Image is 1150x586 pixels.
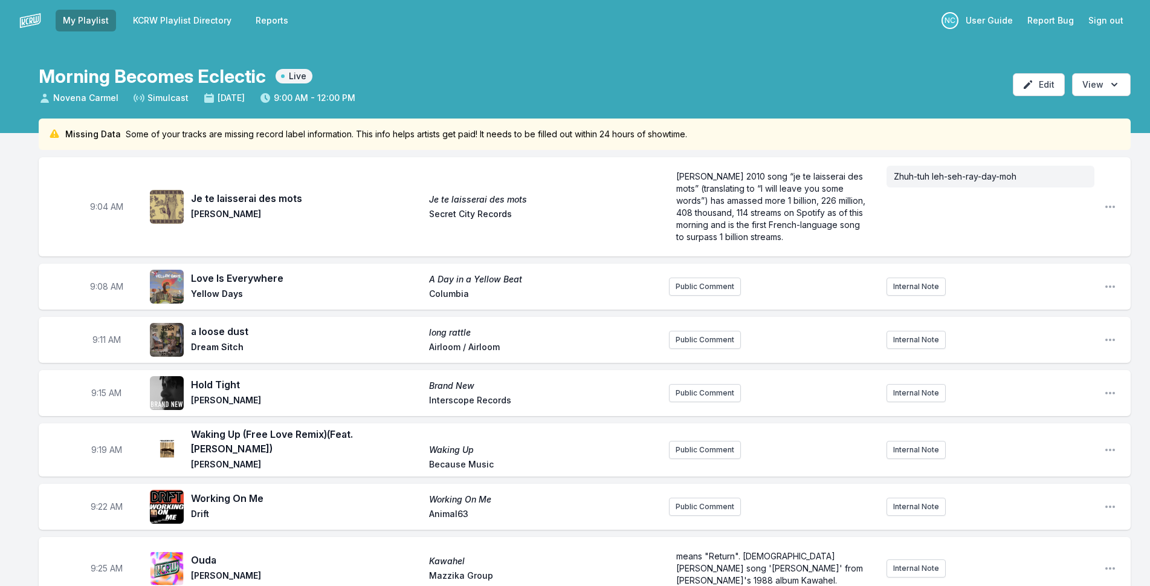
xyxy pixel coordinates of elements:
[676,551,865,585] span: means "Return". [DEMOGRAPHIC_DATA] [PERSON_NAME] song '[PERSON_NAME]' from [PERSON_NAME]'s 1988 a...
[191,508,422,523] span: Drift
[669,331,741,349] button: Public Comment
[191,208,422,223] span: [PERSON_NAME]
[56,10,116,31] a: My Playlist
[429,288,660,302] span: Columbia
[276,69,312,83] span: Live
[669,498,741,516] button: Public Comment
[429,394,660,409] span: Interscope Records
[429,458,660,473] span: Because Music
[150,190,184,224] img: Je te laisserai des mots
[1104,334,1116,346] button: Open playlist item options
[1104,387,1116,399] button: Open playlist item options
[39,65,266,87] h1: Morning Becomes Eclectic
[429,327,660,339] span: long rattle
[887,278,946,296] button: Internal Note
[669,384,741,402] button: Public Comment
[942,12,958,29] p: Novena Carmel
[958,10,1020,31] a: User Guide
[1104,501,1116,513] button: Open playlist item options
[191,324,422,339] span: a loose dust
[92,334,121,346] span: Timestamp
[19,10,41,31] img: logo-white-87cec1fa9cbef997252546196dc51331.png
[126,128,687,140] span: Some of your tracks are missing record label information. This info helps artists get paid! It ne...
[676,171,868,242] span: [PERSON_NAME] 2010 song “je te laisserai des mots” (translating to “I will leave you some words”)...
[887,441,946,459] button: Internal Note
[191,394,422,409] span: [PERSON_NAME]
[1104,281,1116,293] button: Open playlist item options
[1104,444,1116,456] button: Open playlist item options
[91,562,123,575] span: Timestamp
[39,92,118,104] span: Novena Carmel
[1104,201,1116,213] button: Open playlist item options
[150,376,184,410] img: Brand New
[150,490,184,524] img: Working On Me
[894,171,1016,181] span: Zhuh-tuh leh-seh-ray-day-moh
[429,444,660,456] span: Waking Up
[191,341,422,356] span: Dream Sitch
[887,331,946,349] button: Internal Note
[669,441,741,459] button: Public Comment
[429,493,660,506] span: Working On Me
[90,201,123,213] span: Timestamp
[91,501,123,513] span: Timestamp
[1013,73,1065,96] button: Edit
[191,377,422,392] span: Hold Tight
[191,553,422,567] span: Ouda
[191,570,422,584] span: [PERSON_NAME]
[429,555,660,567] span: Kawahel
[150,270,184,304] img: A Day in a Yellow Beat
[429,570,660,584] span: Mazzika Group
[150,433,184,467] img: Waking Up
[91,444,122,456] span: Timestamp
[429,273,660,285] span: A Day in a Yellow Beat
[429,508,660,523] span: Animal63
[1104,562,1116,575] button: Open playlist item options
[429,341,660,356] span: Airloom / Airloom
[191,458,422,473] span: [PERSON_NAME]
[429,208,660,223] span: Secret City Records
[203,92,245,104] span: [DATE]
[126,10,239,31] a: KCRW Playlist Directory
[669,278,741,296] button: Public Comment
[191,288,422,302] span: Yellow Days
[248,10,296,31] a: Reports
[887,384,946,402] button: Internal Note
[1072,73,1131,96] button: Open options
[65,128,121,140] span: Missing Data
[191,427,422,456] span: Waking Up (Free Love Remix) (Feat. [PERSON_NAME])
[191,491,422,506] span: Working On Me
[90,281,123,293] span: Timestamp
[429,380,660,392] span: Brand New
[429,194,660,206] span: Je te laisserai des mots
[1020,10,1081,31] a: Report Bug
[150,323,184,357] img: long rattle
[91,387,121,399] span: Timestamp
[150,552,184,585] img: Kawahel
[259,92,355,104] span: 9:00 AM - 12:00 PM
[191,271,422,285] span: Love Is Everywhere
[887,498,946,516] button: Internal Note
[191,191,422,206] span: Je te laisserai des mots
[133,92,189,104] span: Simulcast
[1081,10,1131,31] button: Sign out
[887,559,946,578] button: Internal Note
